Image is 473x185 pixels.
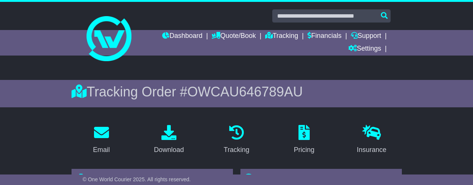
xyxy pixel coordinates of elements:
[219,122,254,158] a: Tracking
[88,122,115,158] a: Email
[351,30,381,43] a: Support
[224,145,249,155] div: Tracking
[162,30,202,43] a: Dashboard
[289,122,319,158] a: Pricing
[294,145,314,155] div: Pricing
[265,30,298,43] a: Tracking
[307,30,342,43] a: Financials
[72,84,402,100] div: Tracking Order #
[212,30,256,43] a: Quote/Book
[93,145,110,155] div: Email
[149,122,189,158] a: Download
[187,84,303,99] span: OWCAU646789AU
[83,176,191,182] span: © One World Courier 2025. All rights reserved.
[352,122,391,158] a: Insurance
[154,145,184,155] div: Download
[348,43,381,56] a: Settings
[357,145,386,155] div: Insurance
